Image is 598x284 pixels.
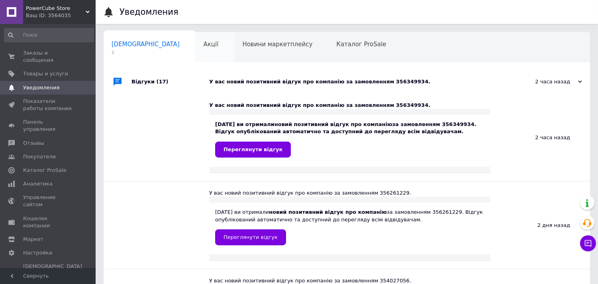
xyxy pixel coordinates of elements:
span: Аналитика [23,180,53,187]
span: Каталог ProSale [336,41,386,48]
h1: Уведомления [120,7,178,17]
div: У вас новий позитивний відгук про компанію за замовленням 356349934. [209,102,490,109]
span: Акції [204,41,219,48]
span: Маркет [23,236,43,243]
div: [DATE] ви отримали за замовленням 356261229. Відгук опублікований автоматично та доступний до пер... [215,209,484,245]
button: Чат с покупателем [580,235,596,251]
span: Управление сайтом [23,194,74,208]
b: новий позитивний відгук про компанію [269,209,387,215]
input: Поиск [4,28,94,42]
span: PowerCube Store [26,5,86,12]
a: Переглянути відгук [215,142,291,158]
span: Переглянути відгук [224,234,278,240]
div: 2 часа назад [502,78,582,85]
span: Заказы и сообщения [23,49,74,64]
span: Настройки [23,249,52,256]
span: Кошелек компании [23,215,74,229]
span: Новини маркетплейсу [242,41,312,48]
span: Показатели работы компании [23,98,74,112]
span: Переглянути відгук [224,146,282,152]
div: 2 дня назад [490,181,590,269]
span: [DEMOGRAPHIC_DATA] [112,41,180,48]
span: Покупатели [23,153,56,160]
div: 2 часа назад [490,94,590,181]
span: Товары и услуги [23,70,68,77]
div: [DATE] ви отримали за замовленням 356349934. Відгук опублікований автоматично та доступний до пер... [215,121,484,157]
div: Відгуки [131,70,209,94]
b: новий позитивний відгук про компанію [274,121,392,127]
div: Ваш ID: 3564035 [26,12,96,19]
span: Отзывы [23,140,44,147]
span: Каталог ProSale [23,167,66,174]
span: Уведомления [23,84,59,91]
div: У вас новий позитивний відгук про компанію за замовленням 356261229. [209,189,490,197]
a: Переглянути відгук [215,229,286,245]
span: Панель управления [23,118,74,133]
div: У вас новий позитивний відгук про компанію за замовленням 356349934. [209,78,502,85]
span: 2 [112,49,180,55]
span: (17) [157,79,169,85]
